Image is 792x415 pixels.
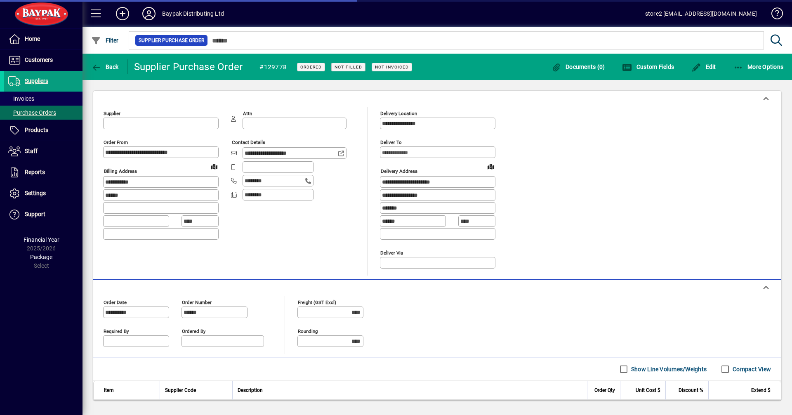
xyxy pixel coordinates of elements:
mat-label: Order number [182,299,212,305]
span: Supplier Code [165,386,196,395]
a: View on map [484,160,497,173]
span: Reports [25,169,45,175]
span: More Options [733,64,784,70]
button: Edit [689,59,718,74]
mat-label: Required by [104,328,129,334]
label: Compact View [731,365,771,373]
mat-label: Order from [104,139,128,145]
mat-label: Deliver via [380,250,403,255]
span: Description [238,386,263,395]
span: Item [104,386,114,395]
span: Purchase Orders [8,109,56,116]
a: Staff [4,141,82,162]
a: Invoices [4,92,82,106]
a: Knowledge Base [765,2,782,28]
button: Documents (0) [549,59,607,74]
mat-label: Ordered by [182,328,205,334]
mat-label: Deliver To [380,139,402,145]
mat-label: Freight (GST excl) [298,299,336,305]
span: Back [91,64,119,70]
button: Filter [89,33,121,48]
mat-label: Order date [104,299,127,305]
button: Profile [136,6,162,21]
span: Financial Year [24,236,59,243]
span: Staff [25,148,38,154]
span: Package [30,254,52,260]
button: Back [89,59,121,74]
a: View on map [207,160,221,173]
a: Reports [4,162,82,183]
span: Discount % [679,386,703,395]
button: More Options [731,59,786,74]
mat-label: Attn [243,111,252,116]
span: Invoices [8,95,34,102]
span: Support [25,211,45,217]
span: Not Invoiced [375,64,409,70]
div: store2 [EMAIL_ADDRESS][DOMAIN_NAME] [645,7,757,20]
a: Settings [4,183,82,204]
span: Unit Cost $ [636,386,660,395]
a: Support [4,204,82,225]
span: Suppliers [25,78,48,84]
span: Documents (0) [552,64,605,70]
span: Not Filled [335,64,362,70]
app-page-header-button: Back [82,59,128,74]
span: Products [25,127,48,133]
span: Customers [25,57,53,63]
span: Home [25,35,40,42]
a: Products [4,120,82,141]
mat-label: Delivery Location [380,111,417,116]
a: Home [4,29,82,50]
div: #129778 [259,61,287,74]
a: Customers [4,50,82,71]
button: Add [109,6,136,21]
span: Supplier Purchase Order [139,36,204,45]
mat-label: Rounding [298,328,318,334]
div: Supplier Purchase Order [134,60,243,73]
span: Extend $ [751,386,771,395]
label: Show Line Volumes/Weights [629,365,707,373]
span: Filter [91,37,119,44]
span: Order Qty [594,386,615,395]
span: Ordered [300,64,322,70]
button: Custom Fields [620,59,676,74]
span: Settings [25,190,46,196]
a: Purchase Orders [4,106,82,120]
mat-label: Supplier [104,111,120,116]
span: Edit [691,64,716,70]
span: Custom Fields [622,64,674,70]
div: Baypak Distributing Ltd [162,7,224,20]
